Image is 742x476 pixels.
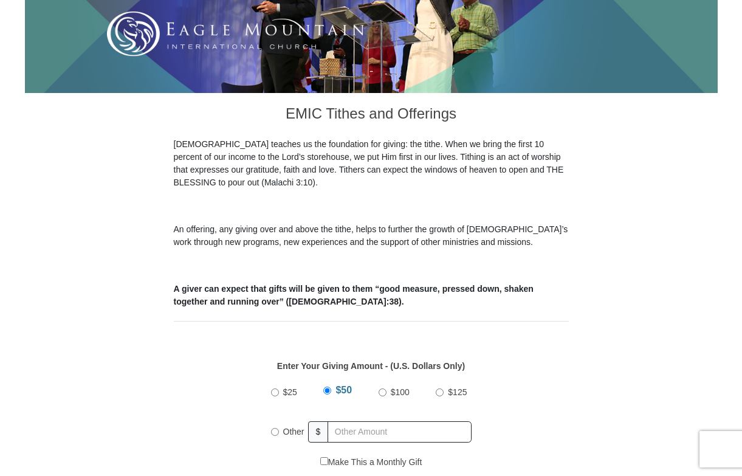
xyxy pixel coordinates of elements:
[320,457,328,465] input: Make This a Monthly Gift
[277,361,465,371] strong: Enter Your Giving Amount - (U.S. Dollars Only)
[448,387,467,397] span: $125
[308,421,329,443] span: $
[328,421,471,443] input: Other Amount
[174,93,569,138] h3: EMIC Tithes and Offerings
[320,456,422,469] label: Make This a Monthly Gift
[174,284,534,306] b: A giver can expect that gifts will be given to them “good measure, pressed down, shaken together ...
[174,138,569,189] p: [DEMOGRAPHIC_DATA] teaches us the foundation for giving: the tithe. When we bring the first 10 pe...
[391,387,410,397] span: $100
[174,223,569,249] p: An offering, any giving over and above the tithe, helps to further the growth of [DEMOGRAPHIC_DAT...
[283,427,304,436] span: Other
[335,385,352,395] span: $50
[283,387,297,397] span: $25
